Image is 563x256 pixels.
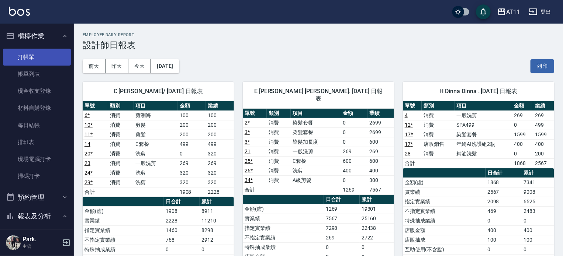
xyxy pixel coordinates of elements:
a: 報表目錄 [3,229,71,246]
td: 實業績 [243,214,324,223]
td: 金額(虛) [243,204,324,214]
a: 28 [405,151,411,157]
td: 200 [178,120,206,130]
td: A級剪髮 [291,175,341,185]
td: 剪髮 [134,120,178,130]
td: 600 [367,156,394,166]
th: 類別 [108,101,134,111]
td: 消費 [267,175,291,185]
button: 櫃檯作業 [3,27,71,46]
td: 0 [200,245,234,254]
button: 昨天 [106,59,128,73]
td: C套餐 [134,139,178,149]
td: 剪髮 [134,130,178,139]
th: 類別 [422,101,455,111]
a: 每日結帳 [3,117,71,134]
td: 0 [486,216,522,225]
td: 269 [341,147,368,156]
td: 200 [206,130,234,139]
td: 金額(虛) [403,178,486,187]
th: 業績 [367,109,394,118]
td: 2228 [206,187,234,197]
td: 200 [533,149,554,158]
th: 金額 [178,101,206,111]
th: 累計 [360,195,394,204]
td: 1868 [486,178,522,187]
th: 項目 [455,101,512,111]
td: 320 [206,168,234,178]
td: 7567 [324,214,360,223]
td: 不指定實業績 [83,235,164,245]
td: 消費 [422,130,455,139]
th: 單號 [243,109,267,118]
th: 業績 [533,101,554,111]
th: 日合計 [164,197,200,207]
td: 一般洗剪 [134,158,178,168]
td: 0 [164,245,200,254]
span: E [PERSON_NAME] [PERSON_NAME]. [DATE] 日報表 [252,88,385,102]
td: 499 [178,139,206,149]
td: 320 [206,178,234,187]
td: 實業績 [83,216,164,225]
td: 消費 [108,178,134,187]
a: 21 [245,148,251,154]
button: 預約管理 [3,188,71,207]
td: 店販金額 [403,225,486,235]
a: 23 [84,160,90,166]
td: 25160 [360,214,394,223]
td: 剪瀏海 [134,111,178,120]
td: 7341 [522,178,554,187]
td: 合計 [83,187,108,197]
td: 不指定實業績 [243,233,324,242]
h3: 設計師日報表 [83,40,554,50]
td: 320 [206,149,234,158]
td: 合計 [403,158,422,168]
td: 400 [533,139,554,149]
td: C套餐 [291,156,341,166]
td: 消費 [267,118,291,127]
td: 消費 [267,137,291,147]
a: 掃碼打卡 [3,168,71,185]
td: 消費 [422,149,455,158]
td: 消費 [267,127,291,137]
td: 店販銷售 [422,139,455,149]
th: 業績 [206,101,234,111]
td: 互助使用(不含點) [403,245,486,254]
td: 實業績 [403,187,486,197]
td: 0 [324,242,360,252]
table: a dense table [83,101,234,197]
td: 320 [178,168,206,178]
td: 合計 [243,185,267,194]
td: 7567 [367,185,394,194]
td: 2567 [533,158,554,168]
a: 4 [405,112,408,118]
th: 項目 [134,101,178,111]
td: 200 [178,130,206,139]
td: 洗剪 [134,178,178,187]
td: 消費 [422,120,455,130]
td: 100 [178,111,206,120]
table: a dense table [403,101,554,168]
td: 100 [522,235,554,245]
div: AT11 [506,7,520,17]
button: 今天 [128,59,151,73]
td: 年終AI洗護組2瓶 [455,139,512,149]
td: 染髮套餐 [291,118,341,127]
td: 消費 [267,166,291,175]
td: 269 [512,111,533,120]
td: 消費 [108,139,134,149]
td: 499 [206,139,234,149]
td: 指定實業績 [243,223,324,233]
th: 日合計 [324,195,360,204]
td: 400 [367,166,394,175]
th: 單號 [403,101,422,111]
td: 6525 [522,197,554,206]
h2: Employee Daily Report [83,32,554,37]
button: [DATE] [151,59,179,73]
td: 0 [360,242,394,252]
td: 0 [522,216,554,225]
td: 洗剪 [291,166,341,175]
th: 累計 [200,197,234,207]
td: 1599 [512,130,533,139]
a: 現金收支登錄 [3,83,71,99]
